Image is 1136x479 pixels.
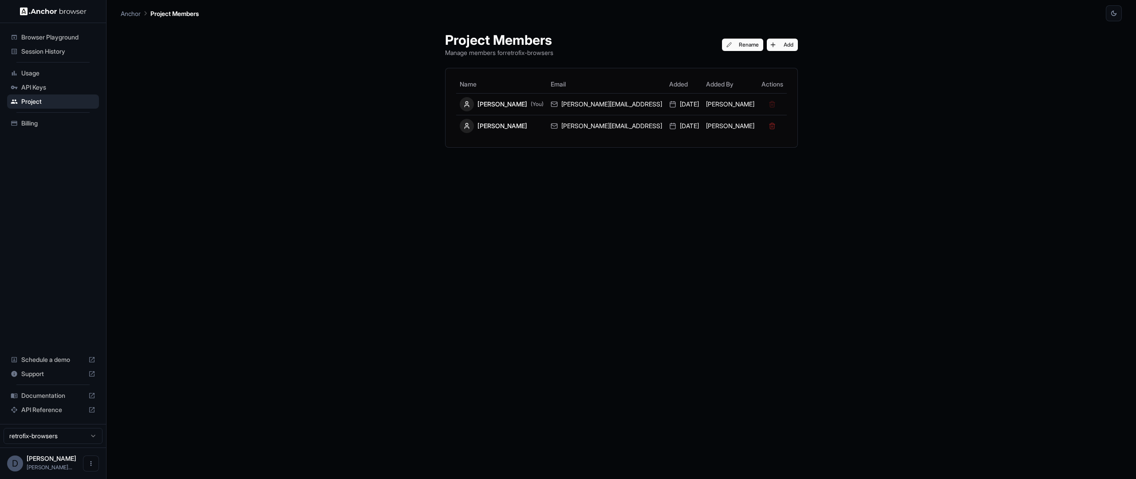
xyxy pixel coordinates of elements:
[702,93,758,115] td: [PERSON_NAME]
[83,455,99,471] button: Open menu
[7,367,99,381] div: Support
[7,389,99,403] div: Documentation
[702,115,758,137] td: [PERSON_NAME]
[21,369,85,378] span: Support
[21,355,85,364] span: Schedule a demo
[21,69,95,78] span: Usage
[21,391,85,400] span: Documentation
[722,39,763,51] button: Rename
[21,83,95,92] span: API Keys
[7,30,99,44] div: Browser Playground
[150,9,199,18] p: Project Members
[21,97,95,106] span: Project
[531,101,544,108] span: (You)
[666,75,702,93] th: Added
[21,33,95,42] span: Browser Playground
[547,75,666,93] th: Email
[121,9,141,18] p: Anchor
[21,119,95,128] span: Billing
[460,119,544,133] div: [PERSON_NAME]
[7,94,99,109] div: Project
[445,32,553,48] h1: Project Members
[767,39,798,51] button: Add
[7,353,99,367] div: Schedule a demo
[551,122,662,130] div: [PERSON_NAME][EMAIL_ADDRESS]
[27,455,76,462] span: Daniel Portela
[27,464,72,471] span: daniel@retrofix.ai
[7,116,99,130] div: Billing
[21,405,85,414] span: API Reference
[7,403,99,417] div: API Reference
[551,100,662,109] div: [PERSON_NAME][EMAIL_ADDRESS]
[7,80,99,94] div: API Keys
[445,48,553,57] p: Manage members for retrofix-browsers
[7,455,23,471] div: D
[460,97,544,111] div: [PERSON_NAME]
[7,44,99,59] div: Session History
[20,7,87,16] img: Anchor Logo
[669,100,699,109] div: [DATE]
[21,47,95,56] span: Session History
[702,75,758,93] th: Added By
[758,75,787,93] th: Actions
[669,122,699,130] div: [DATE]
[121,8,199,18] nav: breadcrumb
[7,66,99,80] div: Usage
[456,75,547,93] th: Name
